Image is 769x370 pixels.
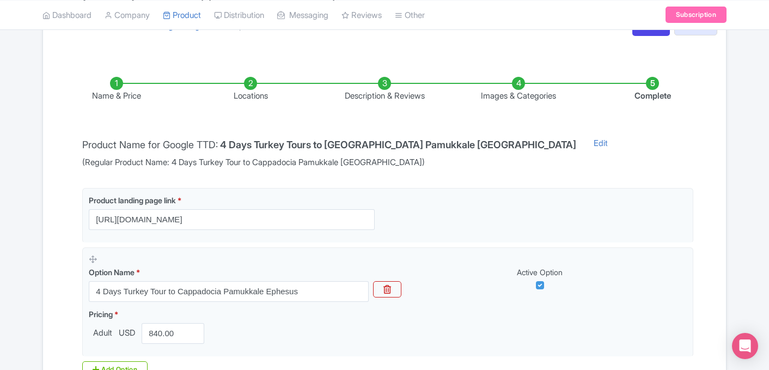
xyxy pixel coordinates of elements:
input: Option Name [89,281,369,302]
h4: 4 Days Turkey Tours to [GEOGRAPHIC_DATA] Pamukkale [GEOGRAPHIC_DATA] [220,139,576,150]
a: Edit [583,137,619,169]
li: Complete [585,77,719,102]
span: Pricing [89,310,113,319]
li: Locations [184,77,318,102]
span: Option Name [89,268,135,277]
div: Open Intercom Messenger [732,333,758,359]
span: Product Name for Google TTD: [82,139,218,150]
li: Description & Reviews [318,77,451,102]
span: (Regular Product Name: 4 Days Turkey Tour to Cappadocia Pamukkale [GEOGRAPHIC_DATA]) [82,156,576,169]
span: Active Option [517,268,563,277]
span: USD [117,327,137,339]
span: Adult [89,327,117,339]
a: Subscription [666,7,727,23]
input: 0.00 [142,323,204,344]
span: Product landing page link [89,196,176,205]
input: Product landing page link [89,209,375,230]
li: Images & Categories [451,77,585,102]
li: Name & Price [50,77,184,102]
